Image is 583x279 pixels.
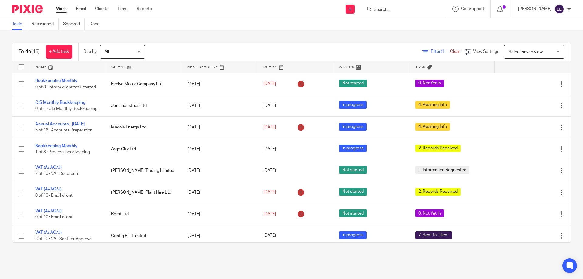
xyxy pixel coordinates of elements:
span: [DATE] [263,147,276,151]
span: In progress [339,123,367,131]
span: 0 of 1 · CIS Monthly Bookkeeping [35,107,97,111]
td: Rdmf Ltd [105,203,181,225]
td: [DATE] [181,160,257,182]
p: [PERSON_NAME] [518,6,551,12]
a: VAT (A/J/O/J) [35,209,62,213]
span: All [104,50,109,54]
span: 0 of 10 · Email client [35,193,73,198]
span: 0. Not Yet In [415,80,444,87]
a: Reassigned [32,18,59,30]
span: [DATE] [263,125,276,129]
a: Team [118,6,128,12]
span: 7. Sent to Client [415,231,452,239]
td: [DATE] [181,203,257,225]
td: [DATE] [181,73,257,95]
td: [DATE] [181,95,257,116]
td: [PERSON_NAME] Plant Hire Ltd [105,182,181,203]
td: [DATE] [181,138,257,160]
a: Annual Accounts - [DATE] [35,122,85,126]
span: Not started [339,80,367,87]
span: 2 of 10 · VAT Records In [35,172,80,176]
td: [DATE] [181,182,257,203]
a: Bookkeeping Monthly [35,79,77,83]
a: Snoozed [63,18,85,30]
span: Select saved view [509,50,543,54]
a: Reports [137,6,152,12]
span: In progress [339,101,367,109]
td: Config R It Limited [105,225,181,247]
a: CIS Monthly Bookkeeping [35,100,85,105]
a: To do [12,18,27,30]
a: Clients [95,6,108,12]
a: Work [56,6,67,12]
span: Tags [415,65,426,69]
span: In progress [339,145,367,152]
a: Clear [450,49,460,54]
span: [DATE] [263,82,276,86]
span: (16) [31,49,40,54]
td: [DATE] [181,117,257,138]
span: 2. Records Received [415,145,461,152]
input: Search [373,7,428,13]
span: 4. Awaiting Info [415,123,450,131]
p: Due by [83,49,97,55]
a: + Add task [46,45,72,59]
a: Email [76,6,86,12]
td: [DATE] [181,225,257,247]
span: [DATE] [263,212,276,216]
span: Not started [339,166,367,174]
td: Jem Industries Ltd [105,95,181,116]
a: VAT (A/J/O/J) [35,230,62,235]
span: 5 of 16 · Accounts Preparation [35,128,93,133]
img: Pixie [12,5,43,13]
span: [DATE] [263,168,276,173]
span: In progress [339,231,367,239]
span: View Settings [473,49,499,54]
span: (1) [441,49,445,54]
td: Madola Energy Ltd [105,117,181,138]
span: [DATE] [263,104,276,108]
a: VAT (A/J/O/J) [35,165,62,170]
a: Done [89,18,104,30]
span: [DATE] [263,190,276,195]
h1: To do [19,49,40,55]
span: 0 of 10 · Email client [35,215,73,219]
a: Bookkeeping Monthly [35,144,77,148]
span: 0 of 3 · Inform client task started [35,85,96,89]
a: VAT (A/J/O/J) [35,187,62,191]
td: Argo City Ltd [105,138,181,160]
span: 1 of 3 · Process bookkeeping [35,150,90,154]
span: 2. Records Received [415,188,461,196]
span: Not started [339,209,367,217]
span: Get Support [461,7,484,11]
span: [DATE] [263,234,276,238]
span: 4. Awaiting Info [415,101,450,109]
span: 0. Not Yet In [415,209,444,217]
span: 1. Information Requested [415,166,469,174]
span: 6 of 10 · VAT Sent for Approval [35,237,92,241]
td: Evolve Motor Company Ltd [105,73,181,95]
span: Filter [431,49,450,54]
td: [PERSON_NAME] Trading Limited [105,160,181,182]
span: Not started [339,188,367,196]
img: svg%3E [554,4,564,14]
